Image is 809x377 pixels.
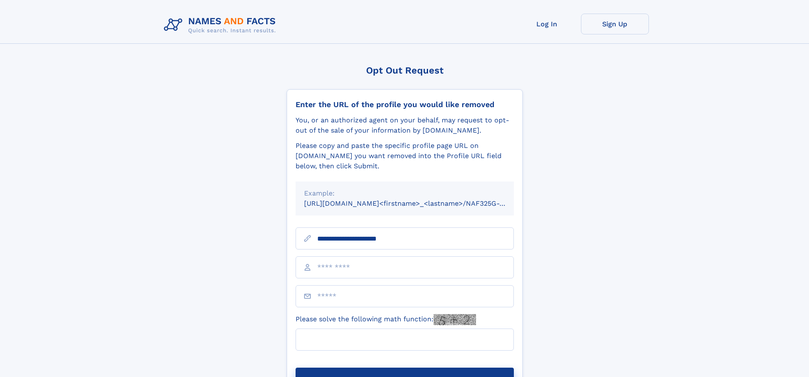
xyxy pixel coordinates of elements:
a: Sign Up [581,14,649,34]
div: Example: [304,188,505,198]
label: Please solve the following math function: [296,314,476,325]
a: Log In [513,14,581,34]
div: Enter the URL of the profile you would like removed [296,100,514,109]
div: Opt Out Request [287,65,523,76]
div: Please copy and paste the specific profile page URL on [DOMAIN_NAME] you want removed into the Pr... [296,141,514,171]
div: You, or an authorized agent on your behalf, may request to opt-out of the sale of your informatio... [296,115,514,136]
small: [URL][DOMAIN_NAME]<firstname>_<lastname>/NAF325G-xxxxxxxx [304,199,530,207]
img: Logo Names and Facts [161,14,283,37]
